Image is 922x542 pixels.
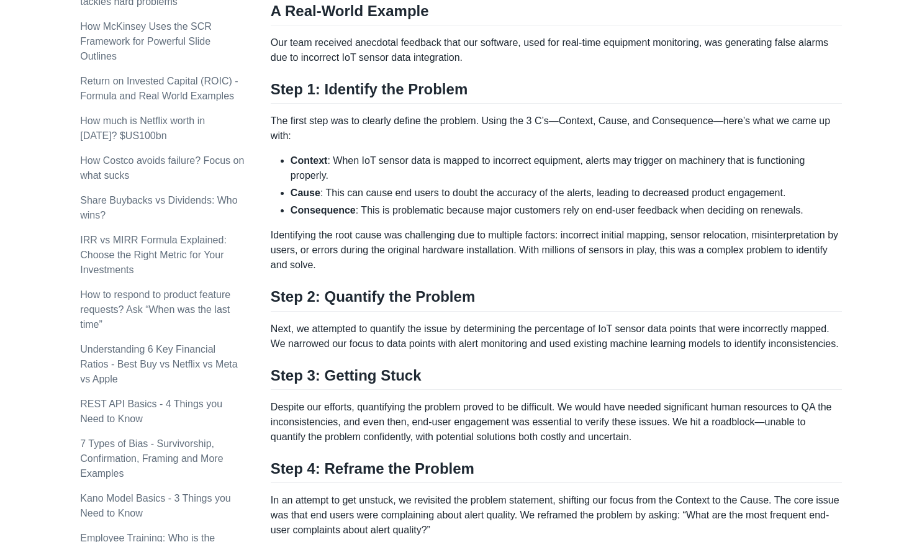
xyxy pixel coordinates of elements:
[80,195,237,220] a: Share Buybacks vs Dividends: Who wins?
[271,114,842,143] p: The first step was to clearly define the problem. Using the 3 C’s—Context, Cause, and Consequence...
[80,438,223,479] a: 7 Types of Bias - Survivorship, Confirmation, Framing and More Examples
[80,344,237,384] a: Understanding 6 Key Financial Ratios - Best Buy vs Netflix vs Meta vs Apple
[291,186,842,201] li: : This can cause end users to doubt the accuracy of the alerts, leading to decreased product enga...
[291,155,328,166] strong: Context
[291,205,356,215] strong: Consequence
[271,459,842,483] h2: Step 4: Reframe the Problem
[271,35,842,65] p: Our team received anecdotal feedback that our software, used for real-time equipment monitoring, ...
[291,187,320,198] strong: Cause
[80,21,212,61] a: How McKinsey Uses the SCR Framework for Powerful Slide Outlines
[80,115,205,141] a: How much is Netflix worth in [DATE]? $US100bn
[80,155,244,181] a: How Costco avoids failure? Focus on what sucks
[271,322,842,351] p: Next, we attempted to quantify the issue by determining the percentage of IoT sensor data points ...
[80,235,227,275] a: IRR vs MIRR Formula Explained: Choose the Right Metric for Your Investments
[271,366,842,390] h2: Step 3: Getting Stuck
[271,287,842,311] h2: Step 2: Quantify the Problem
[80,493,231,518] a: Kano Model Basics - 3 Things you Need to Know
[291,203,842,218] li: : This is problematic because major customers rely on end-user feedback when deciding on renewals.
[271,400,842,445] p: Despite our efforts, quantifying the problem proved to be difficult. We would have needed signifi...
[80,76,238,101] a: Return on Invested Capital (ROIC) - Formula and Real World Examples
[291,153,842,183] li: : When IoT sensor data is mapped to incorrect equipment, alerts may trigger on machinery that is ...
[271,80,842,104] h2: Step 1: Identify the Problem
[80,289,230,330] a: How to respond to product feature requests? Ask “When was the last time”
[271,228,842,273] p: Identifying the root cause was challenging due to multiple factors: incorrect initial mapping, se...
[271,2,842,25] h2: A Real-World Example
[271,493,842,538] p: In an attempt to get unstuck, we revisited the problem statement, shifting our focus from the Con...
[80,399,222,424] a: REST API Basics - 4 Things you Need to Know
